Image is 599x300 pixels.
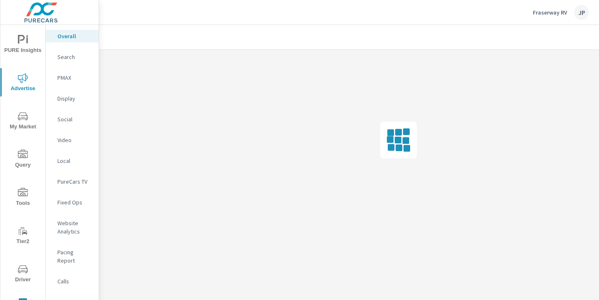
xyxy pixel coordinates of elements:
div: Calls [46,275,99,288]
div: Pacing Report [46,246,99,267]
p: Calls [57,277,92,285]
span: Query [3,150,43,170]
div: PureCars TV [46,175,99,188]
p: Video [57,136,92,144]
div: Display [46,92,99,105]
span: Tools [3,188,43,208]
div: Fixed Ops [46,196,99,209]
p: Search [57,53,92,61]
p: Display [57,94,92,103]
div: JP [574,5,589,20]
span: My Market [3,111,43,132]
p: Pacing Report [57,248,92,265]
div: Website Analytics [46,217,99,238]
div: PMAX [46,71,99,84]
span: PURE Insights [3,35,43,55]
div: Social [46,113,99,125]
div: Local [46,155,99,167]
div: Video [46,134,99,146]
p: Local [57,157,92,165]
p: Fraserway RV [533,9,567,16]
p: PureCars TV [57,177,92,186]
span: Tier2 [3,226,43,246]
div: Overall [46,30,99,42]
p: Social [57,115,92,123]
div: Search [46,51,99,63]
p: Fixed Ops [57,198,92,207]
p: Overall [57,32,92,40]
span: Advertise [3,73,43,93]
p: Website Analytics [57,219,92,236]
span: Driver [3,264,43,285]
p: PMAX [57,74,92,82]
